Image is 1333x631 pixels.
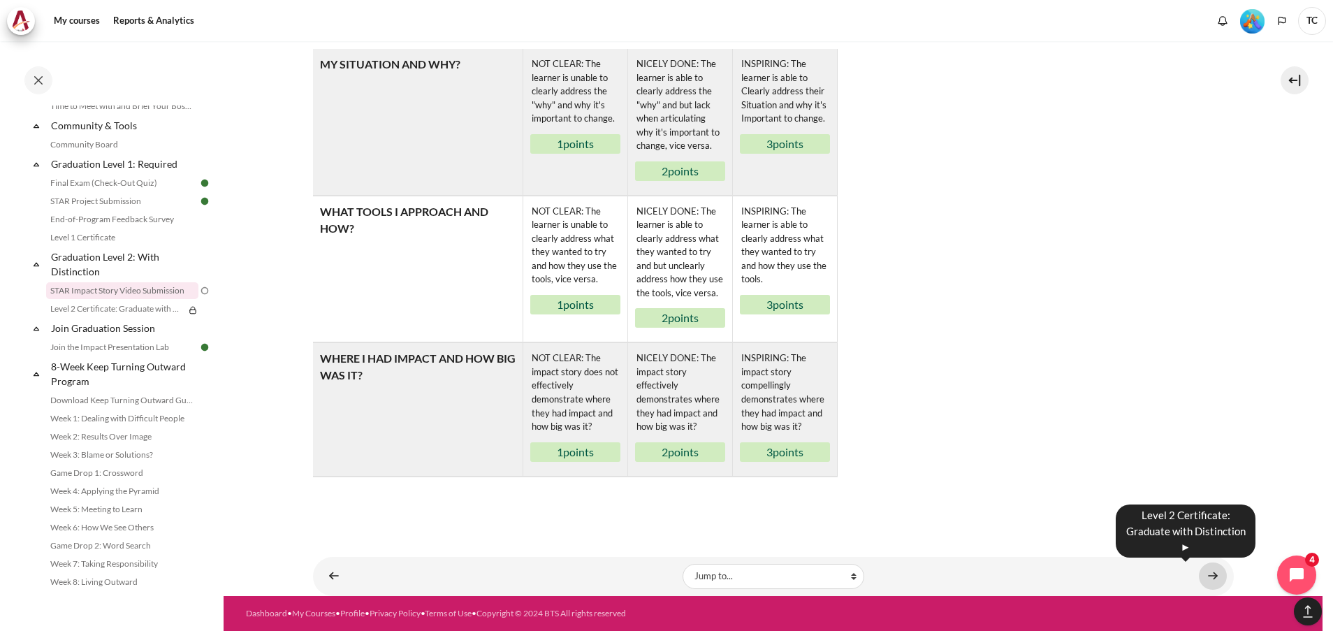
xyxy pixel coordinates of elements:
span: 3 [766,445,773,458]
span: 1 [557,137,563,150]
a: Dashboard [246,608,287,618]
a: Week 3: Blame or Solutions? [46,447,198,463]
td: Level INSPIRING: The impact story compellingly demonstrates where they had impact and how big was... [732,343,837,475]
div: points [635,442,725,462]
button: Languages [1272,10,1292,31]
span: 1 [557,298,563,311]
a: Download Keep Turning Outward Guide [46,392,198,409]
div: Level #5 [1240,8,1265,34]
div: points [635,161,725,181]
div: points [530,442,620,462]
div: NICELY DONE: The learner is able to clearly address the "why" and but lack when articulating why ... [635,56,725,154]
button: [[backtotopbutton]] [1294,597,1322,625]
a: Community Board [46,136,198,153]
td: Level NOT CLEAR: The learner is unable to clearly address the &quot;why&quot; and why it's import... [523,49,627,195]
a: STAR Project Submission [46,193,198,210]
tr: Levels group [523,343,837,475]
a: Level 1 Certificate [46,229,198,246]
a: Week 2: Results Over Image [46,428,198,445]
td: Level NICELY DONE: The impact story effectively demonstrates where they had impact and how big wa... [627,343,732,475]
div: points [530,134,620,154]
a: Week 1: Dealing with Difficult People [46,410,198,427]
div: Level 2 Certificate: Graduate with Distinction ► [1116,505,1255,558]
div: NOT CLEAR: The learner is unable to clearly address what they wanted to try and how they use the ... [530,203,620,288]
td: Criterion WHERE I HAD IMPACT AND HOW BIG WAS IT? [313,342,523,476]
a: Week 8: Living Outward [46,574,198,590]
tr: Levels group [523,49,837,195]
div: INSPIRING: The learner is able to clearly address what they wanted to try and how they use the to... [740,203,830,288]
img: Done [198,195,211,208]
a: My courses [49,7,105,35]
span: 2 [662,445,668,458]
td: Level INSPIRING: The learner is able to clearly address what they wanted to try and how they use ... [732,196,837,342]
a: Week 4: Applying the Pyramid [46,483,198,500]
span: Collapse [29,367,43,381]
span: 3 [766,137,773,150]
div: points [635,308,725,328]
img: Done [198,341,211,354]
a: Profile [340,608,365,618]
a: My Courses [292,608,335,618]
span: Collapse [29,257,43,271]
span: 2 [662,311,668,324]
a: Copyright © 2024 BTS All rights reserved [476,608,626,618]
span: 3 [766,298,773,311]
td: Level NICELY DONE: The learner is able to clearly address what they wanted to try and but unclear... [627,196,732,342]
a: Game Drop 2: Word Search [46,537,198,554]
div: NOT CLEAR: The impact story does not effectively demonstrate where they had impact and how big wa... [530,350,620,435]
span: Collapse [29,119,43,133]
tr: Levels group [523,196,837,342]
a: Time to Meet with and Brief Your Boss #2 [46,98,198,115]
td: Level NOT CLEAR: The learner is unable to clearly address what they wanted to try and how they us... [523,196,627,342]
div: INSPIRING: The learner is able to Clearly address their Situation and why it's Important to change. [740,56,830,127]
img: Level #5 [1240,9,1265,34]
a: Week 6: How We See Others [46,519,198,536]
a: Game Drop 1: Crossword [46,465,198,481]
a: Community & Tools [49,116,198,135]
a: ◄ Level 1 Certificate [320,563,348,590]
div: points [530,295,620,314]
a: Reports & Analytics [108,7,199,35]
span: 1 [557,445,563,458]
div: Show notification window with no new notifications [1212,10,1233,31]
td: Level NOT CLEAR: The impact story does not effectively demonstrate where they had impact and how ... [523,343,627,475]
a: Week 5: Meeting to Learn [46,501,198,518]
a: Join the Impact Presentation Lab [46,339,198,356]
div: points [740,442,830,462]
a: Level #5 [1234,8,1270,34]
a: Final Exam (Check-Out Quiz) [46,175,198,191]
div: INSPIRING: The impact story compellingly demonstrates where they had impact and how big was it? [740,350,830,435]
a: Graduation Level 2: With Distinction [49,247,198,281]
div: points [740,134,830,154]
td: Level INSPIRING: The learner is able to Clearly address their Situation and why it's Important to... [732,49,837,195]
img: Done [198,177,211,189]
a: End-of-Program Feedback Survey [46,211,198,228]
span: Collapse [29,321,43,335]
a: 8-Week Keep Turning Outward Program [49,357,198,391]
td: Criterion MY SITUATION AND WHY? [313,49,523,196]
div: NICELY DONE: The impact story effectively demonstrates where they had impact and how big was it? [635,350,725,435]
a: Week 7: Taking Responsibility [46,556,198,572]
a: STAR Impact Story Video Submission [46,282,198,299]
img: Architeck [11,10,31,31]
span: 2 [662,164,668,177]
div: NICELY DONE: The learner is able to clearly address what they wanted to try and but unclearly add... [635,203,725,302]
a: User menu [1298,7,1326,35]
div: points [740,295,830,314]
span: TC [1298,7,1326,35]
td: Level NICELY DONE: The learner is able to clearly address the &quot;why&quot; and but lack when a... [627,49,732,195]
div: NOT CLEAR: The learner is unable to clearly address the "why" and why it's important to change. [530,56,620,127]
a: Privacy Policy [370,608,421,618]
a: Terms of Use [425,608,472,618]
div: • • • • • [246,607,833,620]
a: Architeck Architeck [7,7,42,35]
img: To do [198,284,211,297]
a: Graduation Level 1: Required [49,154,198,173]
td: Criterion WHAT TOOLS I APPROACH AND HOW? [313,196,523,343]
a: Level 2 Certificate: Graduate with Distinction [46,300,184,317]
span: Collapse [29,157,43,171]
a: Join Graduation Session [49,319,198,338]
